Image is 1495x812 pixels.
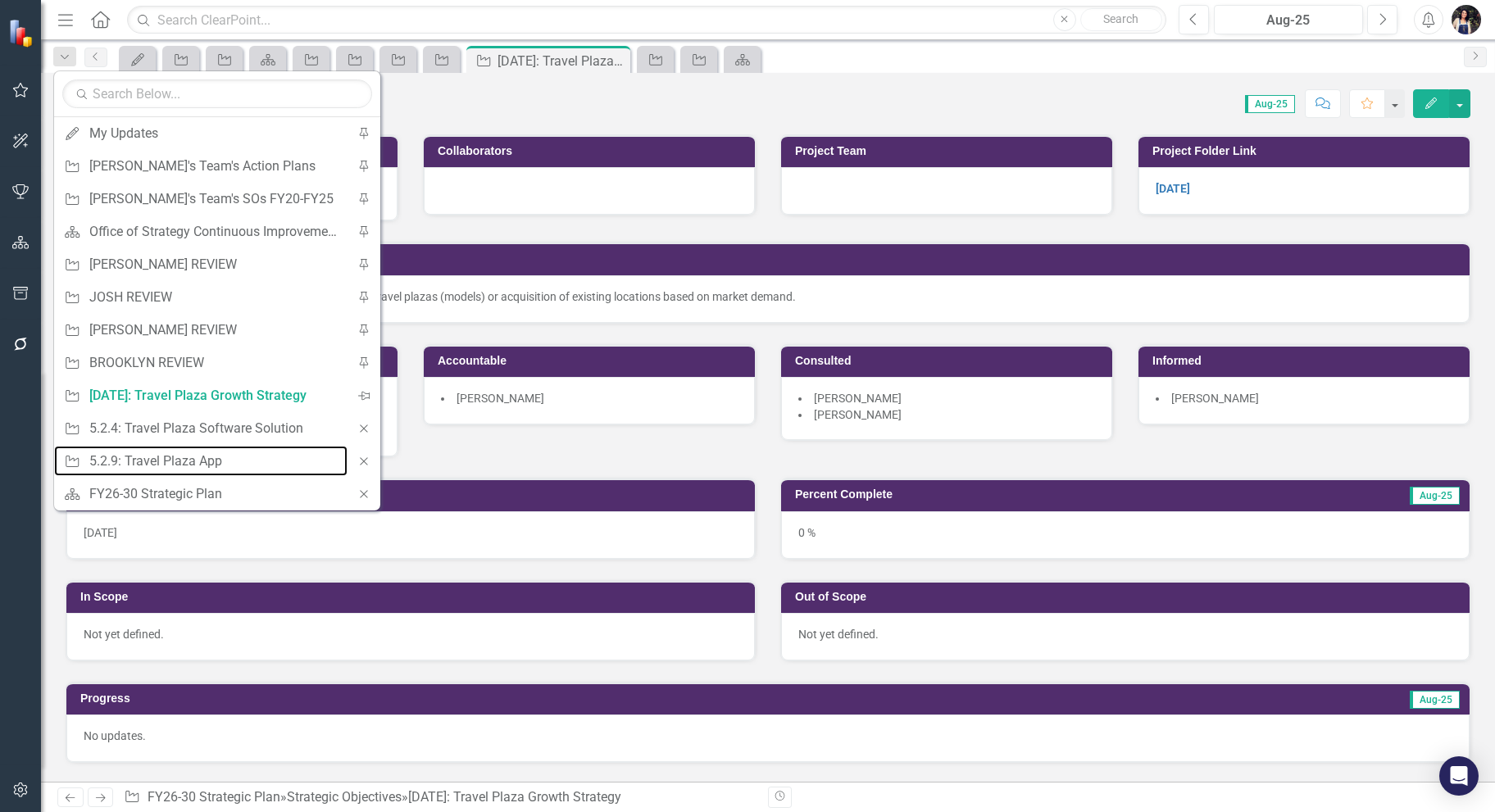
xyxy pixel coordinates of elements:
a: My Updates [54,118,348,148]
a: 5.2.4: Travel Plaza Software Solution [54,413,348,443]
div: BROOKLYN REVIEW [89,352,339,373]
div: [DATE]: Travel Plaza Growth Strategy [89,385,339,406]
img: ClearPoint Strategy [8,19,37,48]
p: Research/develop plan to identify organic growth of new travel plazas (models) or acquisition of ... [84,288,1452,305]
a: BROOKLYN REVIEW [54,347,348,378]
a: [PERSON_NAME]'s Team's Action Plans [54,151,348,181]
div: [PERSON_NAME] REVIEW [89,254,339,274]
a: [DATE]: Travel Plaza Growth Strategy [54,380,348,411]
a: Office of Strategy Continuous Improvement Initiatives [54,216,348,247]
div: » » [124,788,756,807]
div: FY26-30 Strategic Plan [89,483,339,504]
div: [PERSON_NAME]'s Team's SOs FY20-FY25 [89,188,339,209]
div: [PERSON_NAME]'s Team's Action Plans [89,156,339,176]
div: My Updates [89,123,339,143]
span: [PERSON_NAME] [814,408,902,421]
div: 0 % [781,511,1470,559]
div: Aug-25 [1220,11,1357,30]
h3: Informed [1152,355,1461,367]
h3: In Scope [80,591,747,603]
div: [DATE]: Travel Plaza Growth Strategy [408,789,621,805]
div: [PERSON_NAME] REVIEW [89,320,339,340]
input: Search Below... [62,79,372,108]
h3: Start Date [80,488,747,501]
h3: Progress [80,692,758,705]
a: 5.2.9: Travel Plaza App [54,446,348,476]
img: Layla Freeman [1452,5,1481,34]
a: [PERSON_NAME] REVIEW [54,249,348,279]
a: FY26-30 Strategic Plan [54,479,348,509]
p: Not yet defined. [84,626,738,642]
h3: Project Folder Link [1152,145,1461,157]
h3: Strategic Objective Goals [80,252,1461,265]
span: Search [1103,12,1138,25]
div: Office of Strategy Continuous Improvement Initiatives [89,221,339,242]
span: [DATE] [84,526,117,539]
a: [PERSON_NAME] REVIEW [54,315,348,345]
input: Search ClearPoint... [127,6,1166,34]
h3: Percent Complete [795,488,1231,501]
span: Aug-25 [1410,487,1460,505]
a: [PERSON_NAME]'s Team's SOs FY20-FY25 [54,184,348,214]
h3: Collaborators [438,145,747,157]
div: JOSH REVIEW [89,287,339,307]
p: Not yet defined. [798,626,1452,642]
div: Open Intercom Messenger [1439,756,1479,796]
span: [PERSON_NAME] [1171,392,1259,405]
a: Strategic Objectives [287,789,402,805]
div: [DATE]: Travel Plaza Growth Strategy [498,51,626,71]
span: [PERSON_NAME] [814,392,902,405]
div: 5.2.9: Travel Plaza App [89,451,339,471]
h3: Consulted [795,355,1104,367]
span: Aug-25 [1245,95,1295,113]
button: Search [1080,8,1162,31]
a: FY26-30 Strategic Plan [148,789,280,805]
h3: Out of Scope [795,591,1461,603]
h3: Project Team [795,145,1104,157]
div: 5.2.4: Travel Plaza Software Solution [89,418,339,438]
h3: Accountable [438,355,747,367]
a: JOSH REVIEW [54,282,348,312]
span: Aug-25 [1410,691,1460,709]
span: [PERSON_NAME] [457,392,544,405]
a: [DATE] [1156,182,1190,195]
p: No updates. [84,728,1452,744]
button: Aug-25 [1214,5,1363,34]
